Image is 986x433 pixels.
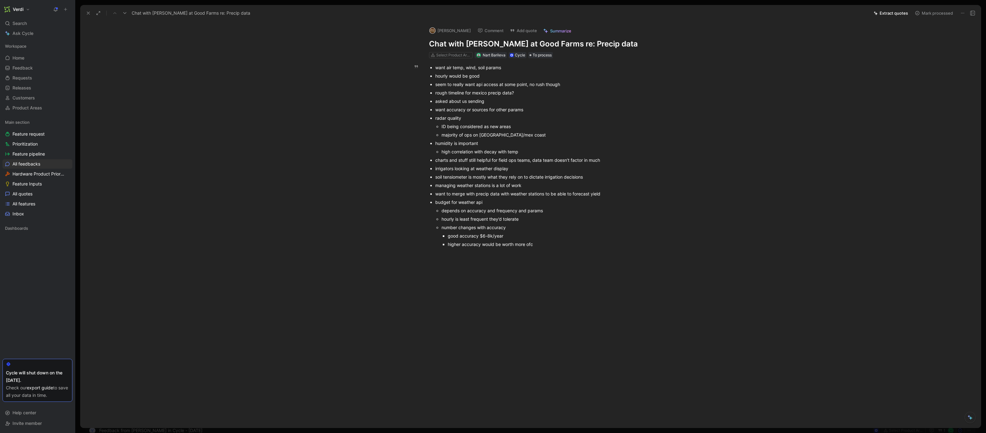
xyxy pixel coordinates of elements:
[436,52,471,58] div: Select Product Areas
[475,26,506,35] button: Comment
[2,199,72,209] a: All features
[448,233,645,239] div: good accuracy $6-8k/year
[540,26,574,35] button: Summarize
[12,75,32,81] span: Requests
[871,9,911,17] button: Extract quotes
[12,141,38,147] span: Prioritization
[12,95,35,101] span: Customers
[2,224,72,233] div: Dashboards
[448,241,645,248] div: higher accuracy would be worth more ofc
[429,39,645,49] h1: Chat with [PERSON_NAME] at Good Farms re: Precip data
[2,5,32,14] button: VerdiVerdi
[12,151,45,157] span: Feature pipeline
[4,6,10,12] img: Verdi
[12,65,33,71] span: Feedback
[442,123,645,130] div: ID being considered as new areas
[12,30,33,37] span: Ask Cycle
[12,421,42,426] span: Invite member
[435,140,645,147] div: humidity is important
[435,115,645,121] div: radar quality
[442,216,645,222] div: hourly is least frequent they’d tolerate
[5,119,30,125] span: Main section
[2,118,72,127] div: Main section
[6,384,69,399] div: Check our to save all your data in time.
[435,64,645,71] div: want air temp, wind, soil params
[2,29,72,38] a: Ask Cycle
[12,161,40,167] span: All feedbacks
[2,169,72,179] a: Hardware Product Prioritization
[442,207,645,214] div: depends on accuracy and frequency and params
[2,209,72,219] a: Inbox
[429,27,436,34] img: logo
[2,179,72,189] a: Feature Inputs
[435,98,645,104] div: asked about us sending
[528,52,553,58] div: To process
[435,73,645,79] div: hourly would be good
[435,199,645,205] div: budget for weather api
[442,224,645,231] div: number changes with accuracy
[2,73,72,83] a: Requests
[550,28,571,34] span: Summarize
[2,93,72,103] a: Customers
[483,53,505,57] span: Nart Barileva
[2,159,72,169] a: All feedbacks
[13,7,23,12] h1: Verdi
[2,19,72,28] div: Search
[435,182,645,189] div: managing weather stations is a lot of work
[435,81,645,88] div: seem to really want api access at some point, no rush though
[2,53,72,63] a: Home
[2,129,72,139] a: Feature request
[435,157,645,163] div: charts and stuff still helpful for field ops teams, data team doesn’t factor in much
[2,139,72,149] a: Prioritization
[12,211,24,217] span: Inbox
[533,52,552,58] span: To process
[442,132,645,138] div: majority of ops on [GEOGRAPHIC_DATA]/mex coast
[435,174,645,180] div: soil tensiometer is mostly what they rely on to dictate irrigation decisions
[2,408,72,417] div: Help center
[12,181,42,187] span: Feature Inputs
[515,52,525,58] div: Cycle
[5,225,28,231] span: Dashboards
[2,149,72,159] a: Feature pipeline
[12,191,32,197] span: All quotes
[2,118,72,219] div: Main sectionFeature requestPrioritizationFeature pipelineAll feedbacksHardware Product Prioritiza...
[12,131,45,137] span: Feature request
[2,103,72,113] a: Product Areas
[2,41,72,51] div: Workspace
[132,9,250,17] span: Chat with [PERSON_NAME] at Good Farms re: Precip data
[477,53,480,57] img: avatar
[2,63,72,73] a: Feedback
[27,385,53,390] a: export guide
[12,410,36,415] span: Help center
[427,26,474,35] button: logo[PERSON_NAME]
[12,201,35,207] span: All features
[12,20,27,27] span: Search
[12,55,24,61] span: Home
[12,105,42,111] span: Product Areas
[12,85,31,91] span: Releases
[6,369,69,384] div: Cycle will shut down on the [DATE].
[435,106,645,113] div: want accuracy or sources for other params
[12,171,65,177] span: Hardware Product Prioritization
[2,224,72,235] div: Dashboards
[912,9,956,17] button: Mark processed
[435,89,645,96] div: rough timeline for mexico precip data?
[2,419,72,428] div: Invite member
[2,83,72,93] a: Releases
[2,189,72,199] a: All quotes
[442,148,645,155] div: high correlation with decay with temp
[435,190,645,197] div: want to merge with precip data with weather stations to be able to forecast yield
[507,26,540,35] button: Add quote
[5,43,27,49] span: Workspace
[435,165,645,172] div: irrigators looking at weather display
